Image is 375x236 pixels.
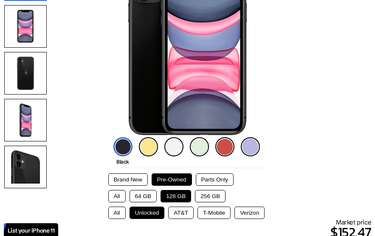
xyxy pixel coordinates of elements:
[241,137,260,156] img: purple-icon
[215,137,234,156] img: product-red-icon
[116,158,129,165] span: Black
[164,137,183,156] img: white-icon
[197,207,231,219] button: T-Mobile
[130,190,157,202] button: 64 GB
[4,5,47,48] img: Front
[108,173,148,186] button: Brand New
[4,146,47,188] img: Camera
[130,207,165,219] button: Unlocked
[8,227,54,234] span: List your iPhone 11
[4,99,47,141] img: Side
[168,207,194,219] button: AT&T
[234,207,265,219] button: Verizon
[139,137,158,156] img: yellow-icon
[4,52,47,95] img: Rear
[196,173,234,186] button: Parts Only
[161,190,191,202] button: 128 GB
[108,190,126,202] button: All
[152,173,192,186] button: Pre-Owned
[108,207,126,219] button: All
[113,137,133,156] img: black-icon
[195,190,226,202] button: 256 GB
[190,137,209,156] img: green-icon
